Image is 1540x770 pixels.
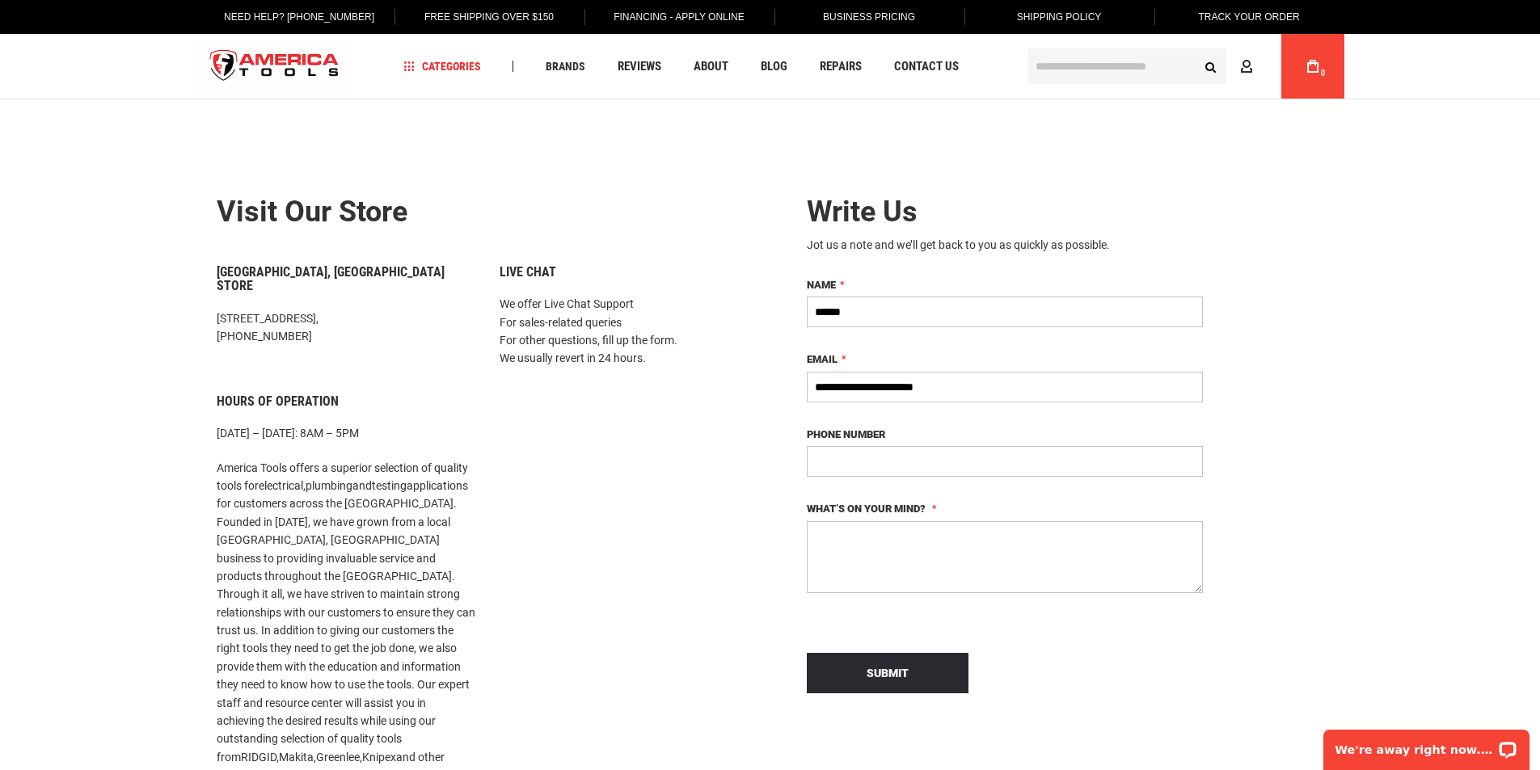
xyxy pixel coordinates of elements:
[396,56,488,78] a: Categories
[807,237,1203,253] div: Jot us a note and we’ll get back to you as quickly as possible.
[807,428,885,440] span: Phone Number
[279,751,314,764] a: Makita
[217,196,758,229] h2: Visit our store
[686,56,736,78] a: About
[1297,34,1328,99] a: 0
[196,36,353,97] a: store logo
[761,61,787,73] span: Blog
[217,309,475,346] p: [STREET_ADDRESS], [PHONE_NUMBER]
[820,61,862,73] span: Repairs
[241,751,276,764] a: RIDGID
[362,751,396,764] a: Knipex
[807,353,838,365] span: Email
[887,56,966,78] a: Contact Us
[538,56,593,78] a: Brands
[500,265,758,280] h6: Live Chat
[618,61,661,73] span: Reviews
[500,295,758,368] p: We offer Live Chat Support For sales-related queries For other questions, fill up the form. We us...
[372,479,407,492] a: testing
[403,61,481,72] span: Categories
[1313,719,1540,770] iframe: LiveChat chat widget
[217,394,475,409] h6: Hours of Operation
[1196,51,1226,82] button: Search
[546,61,585,72] span: Brands
[894,61,959,73] span: Contact Us
[812,56,869,78] a: Repairs
[217,424,475,442] p: [DATE] – [DATE]: 8AM – 5PM
[259,479,303,492] a: electrical
[306,479,352,492] a: plumbing
[807,503,926,515] span: What’s on your mind?
[610,56,669,78] a: Reviews
[753,56,795,78] a: Blog
[316,751,360,764] a: Greenlee
[694,61,728,73] span: About
[196,36,353,97] img: America Tools
[807,195,918,229] span: Write Us
[807,653,968,693] button: Submit
[867,667,909,680] span: Submit
[807,279,836,291] span: Name
[217,265,475,293] h6: [GEOGRAPHIC_DATA], [GEOGRAPHIC_DATA] Store
[1017,11,1102,23] span: Shipping Policy
[1321,69,1326,78] span: 0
